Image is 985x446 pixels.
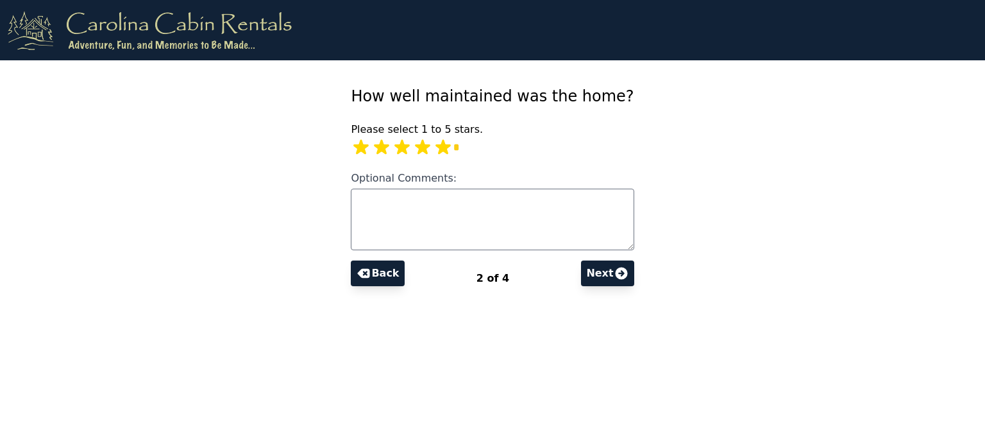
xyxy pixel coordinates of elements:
p: Please select 1 to 5 stars. [351,122,634,137]
span: Optional Comments: [351,172,457,184]
button: Next [581,261,634,286]
span: How well maintained was the home? [351,87,634,105]
img: logo.png [8,10,292,50]
span: 2 of 4 [476,272,509,284]
button: Back [351,261,404,286]
textarea: Optional Comments: [351,189,634,250]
